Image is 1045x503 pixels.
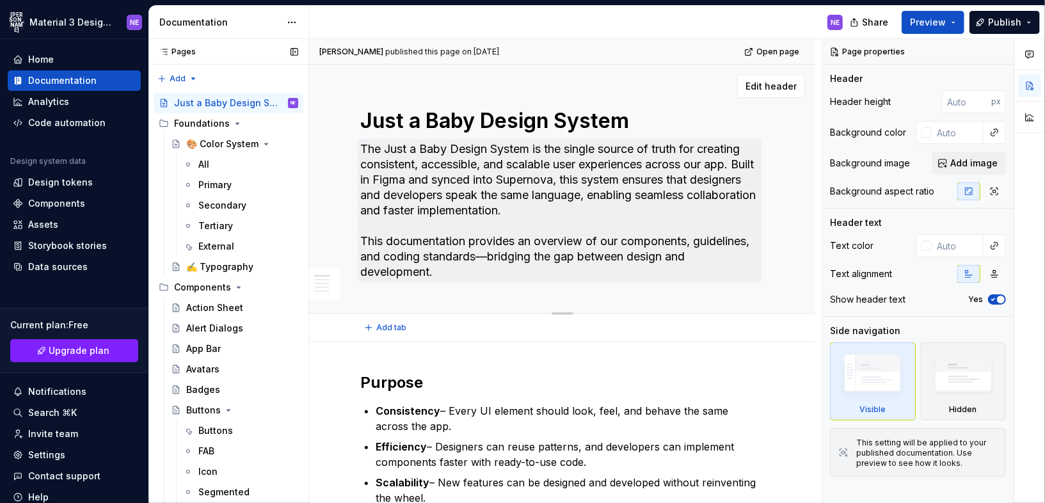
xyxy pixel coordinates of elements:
[756,47,799,57] span: Open page
[8,49,141,70] a: Home
[8,172,141,193] a: Design tokens
[28,239,107,252] div: Storybook stories
[376,439,764,470] p: – Designers can reuse patterns, and developers can implement components faster with ready-to-use ...
[969,11,1040,34] button: Publish
[170,74,186,84] span: Add
[178,154,303,175] a: All
[910,16,946,29] span: Preview
[166,379,303,400] a: Badges
[154,70,202,88] button: Add
[968,294,983,305] label: Yes
[991,97,1001,107] p: px
[49,344,110,357] span: Upgrade plan
[28,260,88,273] div: Data sources
[174,117,230,130] div: Foundations
[902,11,964,34] button: Preview
[178,461,303,482] a: Icon
[166,318,303,339] a: Alert Dialogs
[10,319,138,331] div: Current plan : Free
[831,17,840,28] div: NE
[932,121,984,144] input: Auto
[186,404,221,417] div: Buttons
[186,301,243,314] div: Action Sheet
[376,440,427,453] strong: Efficiency
[28,74,97,87] div: Documentation
[174,281,231,294] div: Components
[950,404,977,415] div: Hidden
[376,404,440,417] strong: Consistency
[360,372,764,393] h2: Purpose
[154,277,303,298] div: Components
[856,438,998,468] div: This setting will be applied to your published documentation. Use preview to see how it looks.
[932,152,1006,175] button: Add image
[28,449,65,461] div: Settings
[28,385,86,398] div: Notifications
[178,216,303,236] a: Tertiary
[166,339,303,359] a: App Bar
[166,134,303,154] a: 🎨 Color System
[178,236,303,257] a: External
[830,72,863,85] div: Header
[198,445,214,458] div: FAB
[186,342,221,355] div: App Bar
[358,139,762,282] textarea: The Just a Baby Design System is the single source of truth for creating consistent, accessible, ...
[28,95,69,108] div: Analytics
[28,470,100,483] div: Contact support
[8,424,141,444] a: Invite team
[8,257,141,277] a: Data sources
[178,482,303,502] a: Segmented
[830,239,873,252] div: Text color
[8,236,141,256] a: Storybook stories
[166,359,303,379] a: Avatars
[154,113,303,134] div: Foundations
[830,157,910,170] div: Background image
[174,97,280,109] div: Just a Baby Design System
[360,319,412,337] button: Add tab
[198,220,233,232] div: Tertiary
[8,403,141,423] button: Search ⌘K
[28,176,93,189] div: Design tokens
[178,195,303,216] a: Secondary
[186,363,219,376] div: Avatars
[8,466,141,486] button: Contact support
[166,400,303,420] a: Buttons
[28,116,106,129] div: Code automation
[8,214,141,235] a: Assets
[358,106,762,136] textarea: Just a Baby Design System
[29,16,111,29] div: Material 3 Design Kit (JaB-Updated)
[186,138,259,150] div: 🎨 Color System
[942,90,991,113] input: Auto
[28,53,54,66] div: Home
[376,476,429,489] strong: Scalability
[830,126,906,139] div: Background color
[921,342,1007,420] div: Hidden
[198,465,218,478] div: Icon
[154,93,303,113] a: Just a Baby Design SystemNE
[746,80,797,93] span: Edit header
[28,427,78,440] div: Invite team
[198,486,250,499] div: Segmented
[859,404,886,415] div: Visible
[291,97,296,109] div: NE
[10,156,86,166] div: Design system data
[186,260,253,273] div: ✍️ Typography
[376,403,764,434] p: – Every UI element should look, feel, and behave the same across the app.
[740,43,805,61] a: Open page
[830,342,916,420] div: Visible
[178,175,303,195] a: Primary
[178,441,303,461] a: FAB
[28,406,77,419] div: Search ⌘K
[8,445,141,465] a: Settings
[154,47,196,57] div: Pages
[737,75,805,98] button: Edit header
[166,298,303,318] a: Action Sheet
[950,157,998,170] span: Add image
[376,323,406,333] span: Add tab
[28,197,85,210] div: Components
[10,339,138,362] a: Upgrade plan
[8,92,141,112] a: Analytics
[178,420,303,441] a: Buttons
[159,16,280,29] div: Documentation
[830,185,934,198] div: Background aspect ratio
[186,383,220,396] div: Badges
